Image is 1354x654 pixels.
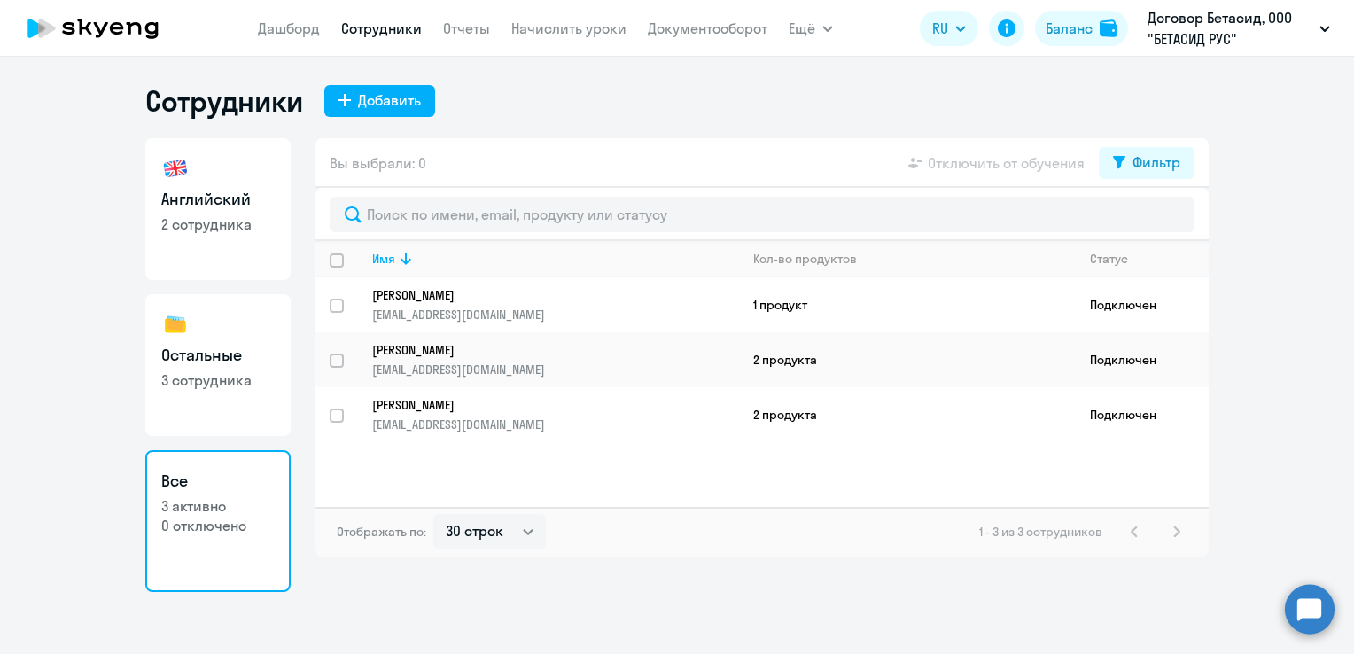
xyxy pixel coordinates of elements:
[753,251,1075,267] div: Кол-во продуктов
[1148,7,1312,50] p: Договор Бетасид, ООО "БЕТАСИД РУС"
[443,19,490,37] a: Отчеты
[739,277,1076,332] td: 1 продукт
[372,417,738,432] p: [EMAIL_ADDRESS][DOMAIN_NAME]
[1090,251,1208,267] div: Статус
[337,524,426,540] span: Отображать по:
[372,362,738,378] p: [EMAIL_ADDRESS][DOMAIN_NAME]
[161,188,275,211] h3: Английский
[753,251,857,267] div: Кол-во продуктов
[330,152,426,174] span: Вы выбрали: 0
[1035,11,1128,46] button: Балансbalance
[330,197,1194,232] input: Поиск по имени, email, продукту или статусу
[145,294,291,436] a: Остальные3 сотрудника
[920,11,978,46] button: RU
[979,524,1102,540] span: 1 - 3 из 3 сотрудников
[1076,387,1209,442] td: Подключен
[372,287,714,303] p: [PERSON_NAME]
[789,11,833,46] button: Ещё
[932,18,948,39] span: RU
[1100,19,1117,37] img: balance
[372,397,738,432] a: [PERSON_NAME][EMAIL_ADDRESS][DOMAIN_NAME]
[511,19,626,37] a: Начислить уроки
[372,251,738,267] div: Имя
[648,19,767,37] a: Документооборот
[161,214,275,234] p: 2 сотрудника
[161,496,275,516] p: 3 активно
[372,287,738,323] a: [PERSON_NAME][EMAIL_ADDRESS][DOMAIN_NAME]
[1076,332,1209,387] td: Подключен
[161,470,275,493] h3: Все
[145,83,303,119] h1: Сотрудники
[161,310,190,339] img: others
[1046,18,1093,39] div: Баланс
[341,19,422,37] a: Сотрудники
[372,397,714,413] p: [PERSON_NAME]
[1076,277,1209,332] td: Подключен
[372,342,738,378] a: [PERSON_NAME][EMAIL_ADDRESS][DOMAIN_NAME]
[372,342,714,358] p: [PERSON_NAME]
[324,85,435,117] button: Добавить
[161,370,275,390] p: 3 сотрудника
[372,251,395,267] div: Имя
[258,19,320,37] a: Дашборд
[789,18,815,39] span: Ещё
[739,387,1076,442] td: 2 продукта
[1099,147,1194,179] button: Фильтр
[739,332,1076,387] td: 2 продукта
[145,138,291,280] a: Английский2 сотрудника
[372,307,738,323] p: [EMAIL_ADDRESS][DOMAIN_NAME]
[161,516,275,535] p: 0 отключено
[161,344,275,367] h3: Остальные
[161,154,190,183] img: english
[1132,152,1180,173] div: Фильтр
[1139,7,1339,50] button: Договор Бетасид, ООО "БЕТАСИД РУС"
[1090,251,1128,267] div: Статус
[358,90,421,111] div: Добавить
[145,450,291,592] a: Все3 активно0 отключено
